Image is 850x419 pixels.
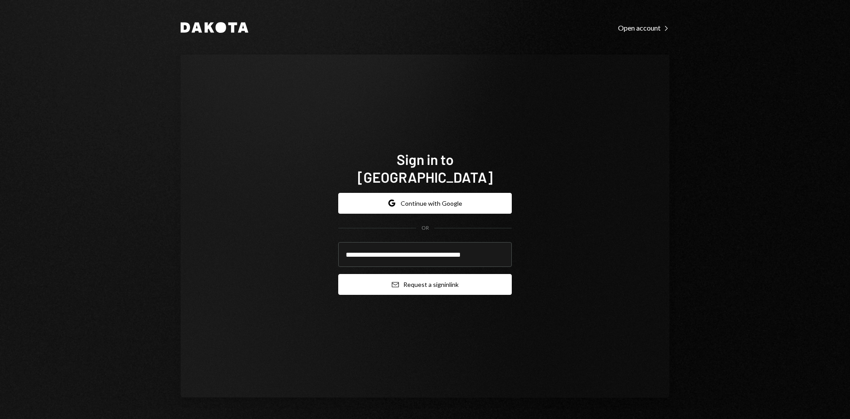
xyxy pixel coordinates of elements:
div: OR [421,224,429,232]
a: Open account [618,23,669,32]
button: Continue with Google [338,193,512,214]
h1: Sign in to [GEOGRAPHIC_DATA] [338,150,512,186]
button: Request a signinlink [338,274,512,295]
